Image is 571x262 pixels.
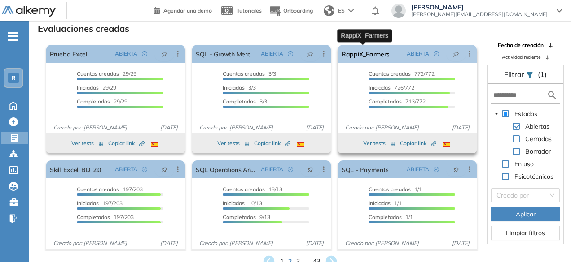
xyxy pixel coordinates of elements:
a: Skill_Excel_BD_2.0 [50,160,101,178]
span: check-circle [142,167,147,172]
span: pushpin [307,166,313,173]
a: SQL Operations Analyst [196,160,257,178]
button: Ver tests [363,138,395,149]
span: Completados [369,214,402,220]
span: 713/772 [369,98,426,105]
span: Onboarding [283,7,313,14]
span: Iniciadas [369,84,391,91]
span: Creado por: [PERSON_NAME] [50,124,131,132]
span: 3/3 [223,84,256,91]
span: Copiar link [254,139,290,147]
span: Creado por: [PERSON_NAME] [196,239,277,247]
span: Iniciadas [369,200,391,206]
a: Prueba Excel [50,45,87,63]
span: Psicotécnicos [514,172,553,180]
span: R [11,74,16,82]
span: [DATE] [448,239,473,247]
span: check-circle [142,51,147,56]
span: 197/203 [77,200,123,206]
span: Filtrar [504,70,526,79]
button: pushpin [446,162,466,176]
span: Iniciadas [77,84,99,91]
span: 197/203 [77,186,143,193]
button: pushpin [300,162,320,176]
button: Limpiar filtros [491,226,560,240]
img: ESP [297,142,304,147]
img: world [324,5,334,16]
img: ESP [443,142,450,147]
span: Cerradas [525,135,552,143]
div: RappiX_Farmers [337,29,392,42]
span: check-circle [434,51,439,56]
img: ESP [151,142,158,147]
span: pushpin [453,50,459,57]
span: Cuentas creadas [369,70,411,77]
span: Iniciadas [223,200,245,206]
a: SQL - Payments [342,160,388,178]
span: Completados [77,98,110,105]
button: Onboarding [269,1,313,21]
span: Abiertas [525,122,549,130]
span: Cuentas creadas [77,186,119,193]
span: Borrador [525,147,551,155]
button: Copiar link [254,138,290,149]
span: 772/772 [369,70,435,77]
button: Aplicar [491,207,560,221]
button: Copiar link [108,138,145,149]
span: Copiar link [108,139,145,147]
span: Psicotécnicos [513,171,555,182]
span: Iniciadas [223,84,245,91]
span: 10/13 [223,200,262,206]
span: 29/29 [77,84,116,91]
span: Creado por: [PERSON_NAME] [196,124,277,132]
span: Agendar una demo [163,7,212,14]
span: 1/1 [369,214,413,220]
span: ES [338,7,345,15]
button: Copiar link [400,138,436,149]
span: Iniciadas [77,200,99,206]
button: pushpin [154,47,174,61]
span: Completados [223,214,256,220]
span: Cerradas [523,133,553,144]
a: RappiX_Farmers [342,45,389,63]
span: pushpin [307,50,313,57]
button: pushpin [300,47,320,61]
span: Cuentas creadas [369,186,411,193]
span: Aplicar [516,209,536,219]
span: 197/203 [77,214,134,220]
span: 29/29 [77,98,127,105]
span: Tutoriales [237,7,262,14]
span: 29/29 [77,70,136,77]
span: [DATE] [448,124,473,132]
span: ABIERTA [407,165,429,173]
span: Completados [223,98,256,105]
span: [PERSON_NAME] [411,4,548,11]
span: ABIERTA [115,50,137,58]
span: 1/1 [369,186,422,193]
span: [DATE] [303,239,327,247]
button: Ver tests [71,138,104,149]
span: En uso [513,159,536,169]
span: Creado por: [PERSON_NAME] [342,239,422,247]
span: (1) [538,69,547,80]
button: Ver tests [217,138,250,149]
span: Copiar link [400,139,436,147]
span: Borrador [523,146,553,157]
span: Fecha de creación [498,41,544,49]
span: pushpin [453,166,459,173]
span: Creado por: [PERSON_NAME] [50,239,131,247]
span: 13/13 [223,186,282,193]
span: [DATE] [303,124,327,132]
span: ABIERTA [407,50,429,58]
span: 726/772 [369,84,414,91]
span: check-circle [288,51,293,56]
span: [DATE] [157,124,181,132]
span: 9/13 [223,214,270,220]
span: ABIERTA [261,50,283,58]
span: Abiertas [523,121,551,132]
img: search icon [547,90,558,101]
span: Cuentas creadas [223,186,265,193]
span: Actividad reciente [502,54,540,60]
span: Cuentas creadas [77,70,119,77]
span: 3/3 [223,70,276,77]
